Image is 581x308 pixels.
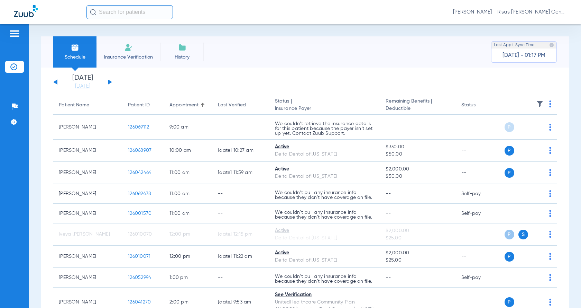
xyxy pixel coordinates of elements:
td: 9:00 AM [164,115,212,140]
img: Schedule [71,43,79,52]
div: Patient Name [59,102,89,109]
td: 11:00 AM [164,184,212,204]
span: Deductible [386,105,450,112]
td: [PERSON_NAME] [53,162,122,184]
div: Delta Dental of [US_STATE] [275,173,375,180]
div: Last Verified [218,102,264,109]
div: Active [275,143,375,151]
img: x.svg [534,299,541,306]
span: $25.00 [386,235,450,242]
span: $330.00 [386,143,450,151]
span: History [166,54,199,61]
td: [PERSON_NAME] [53,115,122,140]
input: Search for patients [86,5,173,19]
span: 126052994 [128,275,151,280]
span: -- [386,300,391,305]
img: x.svg [534,231,541,238]
span: P [505,122,514,132]
td: -- [212,268,269,288]
img: group-dot-blue.svg [549,169,551,176]
div: Active [275,249,375,257]
td: -- [212,115,269,140]
td: 10:00 AM [164,140,212,162]
td: [PERSON_NAME] [53,204,122,223]
span: P [505,297,514,307]
span: 126069112 [128,125,149,130]
p: We couldn’t pull any insurance info because they don’t have coverage on file. [275,210,375,220]
img: x.svg [534,253,541,260]
span: [PERSON_NAME] - Risas [PERSON_NAME] General [453,9,567,16]
img: x.svg [534,210,541,217]
td: Self-pay [456,268,502,288]
td: -- [456,140,502,162]
td: [DATE] 11:22 AM [212,246,269,268]
div: See Verification [275,291,375,299]
span: [DATE] - 01:17 PM [502,52,545,59]
span: $25.00 [386,257,450,264]
td: [DATE] 11:59 AM [212,162,269,184]
span: Insurance Verification [102,54,155,61]
span: 126001570 [128,211,151,216]
td: [PERSON_NAME] [53,184,122,204]
p: We couldn’t pull any insurance info because they don’t have coverage on file. [275,190,375,200]
p: We couldn’t pull any insurance info because they don’t have coverage on file. [275,274,375,284]
td: -- [456,115,502,140]
span: $2,000.00 [386,249,450,257]
td: 11:00 AM [164,204,212,223]
span: -- [386,191,391,196]
td: 1:00 PM [164,268,212,288]
td: [PERSON_NAME] [53,246,122,268]
div: Patient ID [128,102,158,109]
div: Appointment [169,102,207,109]
td: -- [212,204,269,223]
td: [PERSON_NAME] [53,140,122,162]
td: -- [456,162,502,184]
img: x.svg [534,169,541,176]
span: 126069478 [128,191,151,196]
img: History [178,43,186,52]
div: Last Verified [218,102,246,109]
img: Search Icon [90,9,96,15]
span: $50.00 [386,173,450,180]
td: 12:00 PM [164,223,212,246]
span: -- [386,275,391,280]
a: [DATE] [62,83,103,90]
span: P [505,146,514,156]
img: group-dot-blue.svg [549,190,551,197]
img: Manual Insurance Verification [124,43,133,52]
img: group-dot-blue.svg [549,274,551,281]
span: S [518,230,528,239]
div: Patient ID [128,102,150,109]
img: group-dot-blue.svg [549,100,551,107]
li: [DATE] [62,74,103,90]
img: group-dot-blue.svg [549,231,551,238]
span: Last Appt. Sync Time: [494,42,535,49]
img: hamburger-icon [9,29,20,38]
img: group-dot-blue.svg [549,147,551,154]
span: Schedule [58,54,91,61]
td: 12:00 PM [164,246,212,268]
span: 126010071 [128,254,150,259]
td: 11:00 AM [164,162,212,184]
span: P [505,252,514,262]
div: Active [275,166,375,173]
img: filter.svg [536,100,543,107]
img: Zuub Logo [14,5,38,17]
th: Remaining Benefits | [380,96,455,115]
td: [PERSON_NAME] [53,268,122,288]
td: -- [456,223,502,246]
p: We couldn’t retrieve the insurance details for this patient because the payer isn’t set up yet. C... [275,121,375,136]
span: $2,000.00 [386,227,450,235]
span: $50.00 [386,151,450,158]
th: Status [456,96,502,115]
span: 126068907 [128,148,151,153]
td: [DATE] 12:15 PM [212,223,269,246]
img: group-dot-blue.svg [549,210,551,217]
span: P [505,168,514,178]
div: Delta Dental of [US_STATE] [275,235,375,242]
img: group-dot-blue.svg [549,253,551,260]
div: Active [275,227,375,235]
span: Insurance Payer [275,105,375,112]
span: 126042464 [128,170,151,175]
img: x.svg [534,190,541,197]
